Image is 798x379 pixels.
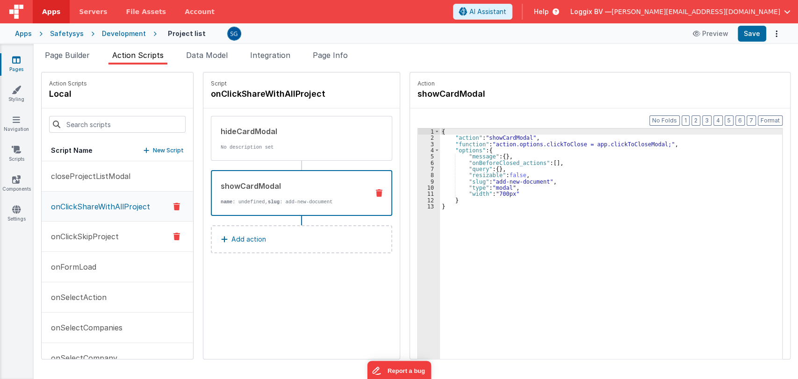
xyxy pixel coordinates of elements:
[747,115,756,126] button: 7
[228,27,241,40] img: 385c22c1e7ebf23f884cbf6fb2c72b80
[570,7,611,16] span: Loggix BV —
[702,115,712,126] button: 3
[49,80,87,87] p: Action Scripts
[102,29,146,38] div: Development
[418,203,440,209] div: 13
[738,26,766,42] button: Save
[15,29,32,38] div: Apps
[42,161,193,192] button: closeProjectListModal
[211,87,351,100] h4: onClickShareWithAllProject
[682,115,690,126] button: 1
[418,179,440,185] div: 9
[649,115,680,126] button: No Folds
[417,80,783,87] p: Action
[211,225,392,253] button: Add action
[144,146,184,155] button: New Script
[51,146,93,155] h5: Script Name
[418,129,440,135] div: 1
[42,282,193,313] button: onSelectAction
[45,171,130,182] p: closeProjectListModal
[268,199,280,205] strong: slug
[418,185,440,191] div: 10
[42,7,60,16] span: Apps
[45,231,119,242] p: onClickSkipProject
[50,29,84,38] div: Safetysys
[418,153,440,159] div: 5
[42,343,193,373] button: onSelectCompany
[469,7,506,16] span: AI Assistant
[725,115,733,126] button: 5
[570,7,791,16] button: Loggix BV — [PERSON_NAME][EMAIL_ADDRESS][DOMAIN_NAME]
[418,160,440,166] div: 6
[534,7,549,16] span: Help
[221,198,361,206] p: : undefined, : add-new-document
[186,50,228,60] span: Data Model
[418,197,440,203] div: 12
[313,50,348,60] span: Page Info
[153,146,184,155] p: New Script
[45,201,150,212] p: onClickShareWithAllProject
[687,26,734,41] button: Preview
[79,7,107,16] span: Servers
[418,166,440,172] div: 7
[231,234,266,245] p: Add action
[42,192,193,222] button: onClickShareWithAllProject
[418,141,440,147] div: 3
[49,87,87,100] h4: local
[45,261,96,272] p: onFormLoad
[611,7,780,16] span: [PERSON_NAME][EMAIL_ADDRESS][DOMAIN_NAME]
[418,172,440,178] div: 8
[770,27,783,40] button: Options
[168,30,206,37] h4: Project list
[42,313,193,343] button: onSelectCompanies
[42,252,193,282] button: onFormLoad
[126,7,166,16] span: File Assets
[221,180,361,192] div: showCardModal
[418,191,440,197] div: 11
[42,222,193,252] button: onClickSkipProject
[211,80,392,87] p: Script
[713,115,723,126] button: 4
[453,4,512,20] button: AI Assistant
[418,147,440,153] div: 4
[691,115,700,126] button: 2
[49,116,186,133] input: Search scripts
[758,115,783,126] button: Format
[250,50,290,60] span: Integration
[45,352,117,364] p: onSelectCompany
[221,143,362,151] p: No description set
[735,115,745,126] button: 6
[45,322,122,333] p: onSelectCompanies
[45,50,90,60] span: Page Builder
[221,126,362,137] div: hideCardModal
[221,199,232,205] strong: name
[417,87,558,100] h4: showCardModal
[112,50,164,60] span: Action Scripts
[418,135,440,141] div: 2
[45,292,107,303] p: onSelectAction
